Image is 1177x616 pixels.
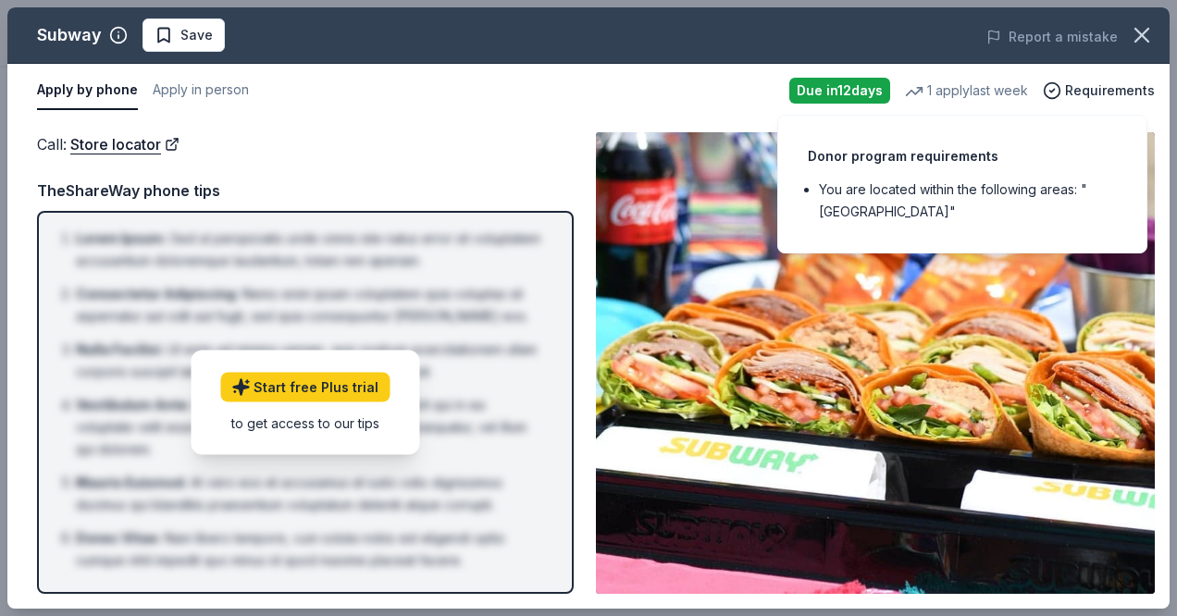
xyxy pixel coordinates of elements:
li: Quis autem vel eum iure reprehenderit qui in ea voluptate velit esse [PERSON_NAME] nihil molestia... [76,394,546,461]
div: to get access to our tips [220,413,390,432]
button: Save [142,18,225,52]
span: Lorem Ipsum : [76,230,167,246]
div: TheShareWay phone tips [37,179,574,203]
a: Start free Plus trial [220,372,390,401]
span: Mauris Euismod : [76,474,187,490]
img: Image for Subway [596,132,1155,594]
li: At vero eos et accusamus et iusto odio dignissimos ducimus qui blanditiis praesentium voluptatum ... [76,472,546,516]
li: Nam libero tempore, cum soluta nobis est eligendi optio cumque nihil impedit quo minus id quod ma... [76,527,546,572]
span: Save [180,24,213,46]
li: Nemo enim ipsam voluptatem quia voluptas sit aspernatur aut odit aut fugit, sed quia consequuntur... [76,283,546,327]
div: Subway [37,20,102,50]
button: Apply in person [153,71,249,110]
button: Requirements [1043,80,1155,102]
a: Store locator [70,132,180,156]
li: Ut enim ad minima veniam, quis nostrum exercitationem ullam corporis suscipit laboriosam, nisi ut... [76,339,546,383]
span: Nulla Facilisi : [76,341,164,357]
span: Requirements [1065,80,1155,102]
div: 1 apply last week [905,80,1028,102]
div: Due in 12 days [789,78,890,104]
li: You are located within the following areas: "[GEOGRAPHIC_DATA]" [819,179,1117,223]
span: Donec Vitae : [76,530,161,546]
span: Vestibulum Ante : [76,397,191,413]
button: Apply by phone [37,71,138,110]
span: Consectetur Adipiscing : [76,286,239,302]
div: Call : [37,132,574,156]
button: Report a mistake [986,26,1118,48]
div: Donor program requirements [808,145,1117,167]
li: Sed ut perspiciatis unde omnis iste natus error sit voluptatem accusantium doloremque laudantium,... [76,228,546,272]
